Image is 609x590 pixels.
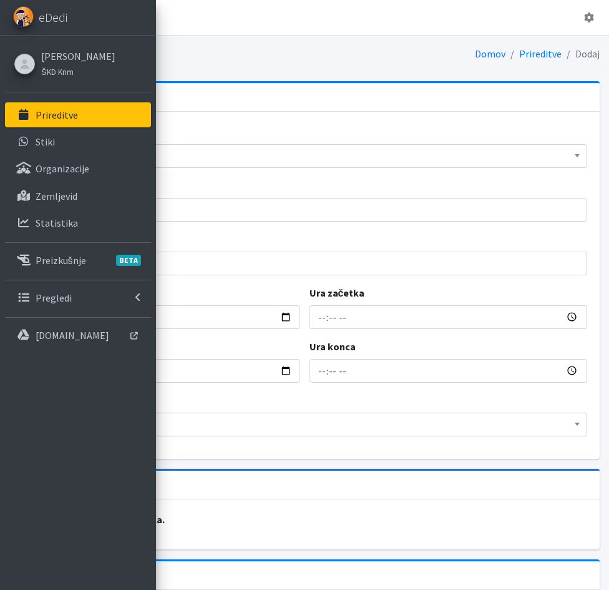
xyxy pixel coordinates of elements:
[31,147,579,165] span: Izberi vrsto prireditve
[5,285,151,310] a: Pregledi
[5,210,151,235] a: Statistika
[36,135,55,148] p: Stiki
[13,6,34,27] img: eDedi
[5,102,151,127] a: Prireditve
[5,156,151,181] a: Organizacije
[22,198,587,222] input: Ime prireditve
[519,47,562,60] a: Prireditve
[5,323,151,348] a: [DOMAIN_NAME]
[309,339,356,354] label: Ura konca
[475,47,505,60] a: Domov
[309,285,365,300] label: Ura začetka
[22,252,587,275] input: Kraj
[36,217,78,229] p: Statistika
[116,255,141,266] span: BETA
[562,45,600,63] li: Dodaj
[36,109,78,121] p: Prireditve
[36,329,109,342] p: [DOMAIN_NAME]
[36,292,72,304] p: Pregledi
[22,413,587,436] span: Izberi organizacijo
[5,129,151,154] a: Stiki
[36,254,86,267] p: Preizkušnje
[36,190,77,202] p: Zemljevid
[5,184,151,209] a: Zemljevid
[41,67,74,77] small: ŠKD Krim
[31,416,579,433] span: Izberi organizacijo
[39,8,67,27] span: eDedi
[41,49,115,64] a: [PERSON_NAME]
[22,144,587,168] span: Izberi vrsto prireditve
[41,64,115,79] a: ŠKD Krim
[5,248,151,273] a: PreizkušnjeBETA
[36,162,89,175] p: Organizacije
